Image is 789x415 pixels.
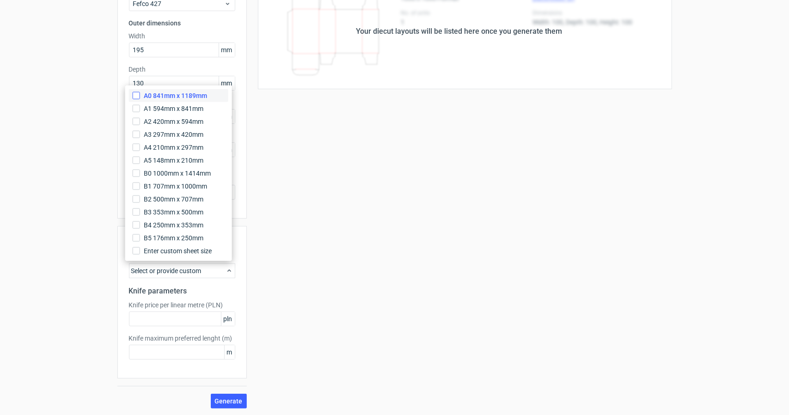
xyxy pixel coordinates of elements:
[144,130,203,139] span: A3 297mm x 420mm
[356,26,563,37] div: Your diecut layouts will be listed here once you generate them
[221,312,235,326] span: pln
[129,18,235,28] h3: Outer dimensions
[219,76,235,90] span: mm
[144,220,203,230] span: B4 250mm x 353mm
[144,117,203,126] span: A2 420mm x 594mm
[129,31,235,41] label: Width
[144,195,203,204] span: B2 500mm x 707mm
[129,334,235,343] label: Knife maximum preferred lenght (m)
[144,169,211,178] span: B0 1000mm x 1414mm
[224,345,235,359] span: m
[144,182,207,191] span: B1 707mm x 1000mm
[219,43,235,57] span: mm
[129,263,235,278] div: Select or provide custom
[129,300,235,310] label: Knife price per linear metre (PLN)
[144,156,203,165] span: A5 148mm x 210mm
[144,233,203,243] span: B5 176mm x 250mm
[129,65,235,74] label: Depth
[211,394,247,409] button: Generate
[144,246,212,256] span: Enter custom sheet size
[129,286,235,297] h2: Knife parameters
[144,207,203,217] span: B3 353mm x 500mm
[144,143,203,152] span: A4 210mm x 297mm
[144,104,203,113] span: A1 594mm x 841mm
[215,398,243,404] span: Generate
[144,91,207,100] span: A0 841mm x 1189mm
